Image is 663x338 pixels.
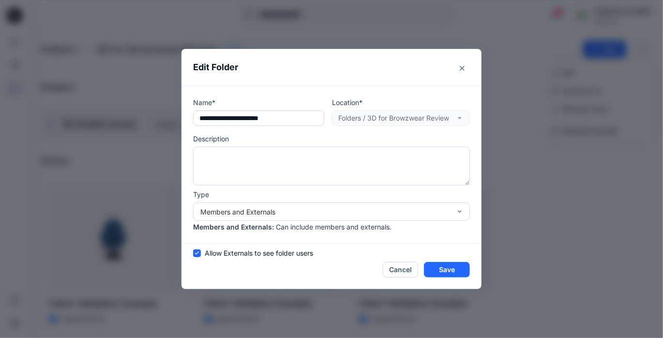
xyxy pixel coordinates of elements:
span: Allow Externals to see folder users [205,248,313,258]
p: Description [193,134,470,144]
button: Cancel [383,262,418,277]
header: Edit Folder [181,49,482,85]
button: Close [454,61,470,76]
p: Location* [332,97,470,108]
div: Members and Externals [200,207,451,217]
p: Name* [193,97,324,108]
button: Save [424,262,470,277]
p: Type [193,189,470,200]
p: Members and Externals : [193,222,274,232]
p: Can include members and externals. [276,222,392,232]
